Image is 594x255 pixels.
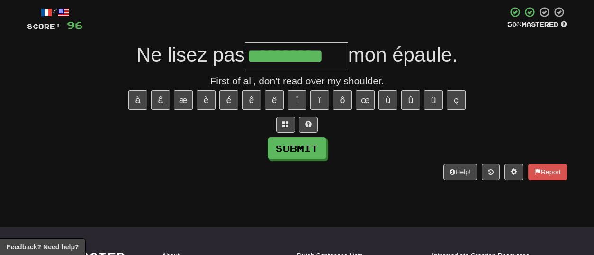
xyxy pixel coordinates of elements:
button: Single letter hint - you only get 1 per sentence and score half the points! alt+h [299,117,318,133]
button: Help! [443,164,477,180]
button: â [151,90,170,110]
span: Open feedback widget [7,242,79,252]
div: / [27,6,83,18]
button: ê [242,90,261,110]
button: ë [265,90,284,110]
span: 50 % [507,20,522,28]
button: Submit [268,137,326,159]
span: Score: [27,22,61,30]
button: Round history (alt+y) [482,164,500,180]
span: Ne lisez pas [136,44,245,66]
button: î [288,90,306,110]
button: ü [424,90,443,110]
button: ç [447,90,466,110]
div: Mastered [507,20,567,29]
div: First of all, don't read over my shoulder. [27,74,567,88]
button: ù [378,90,397,110]
span: 96 [67,19,83,31]
button: é [219,90,238,110]
button: Switch sentence to multiple choice alt+p [276,117,295,133]
button: ô [333,90,352,110]
span: mon épaule. [348,44,458,66]
button: û [401,90,420,110]
button: ï [310,90,329,110]
button: è [197,90,216,110]
button: æ [174,90,193,110]
button: Report [528,164,567,180]
button: à [128,90,147,110]
button: œ [356,90,375,110]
